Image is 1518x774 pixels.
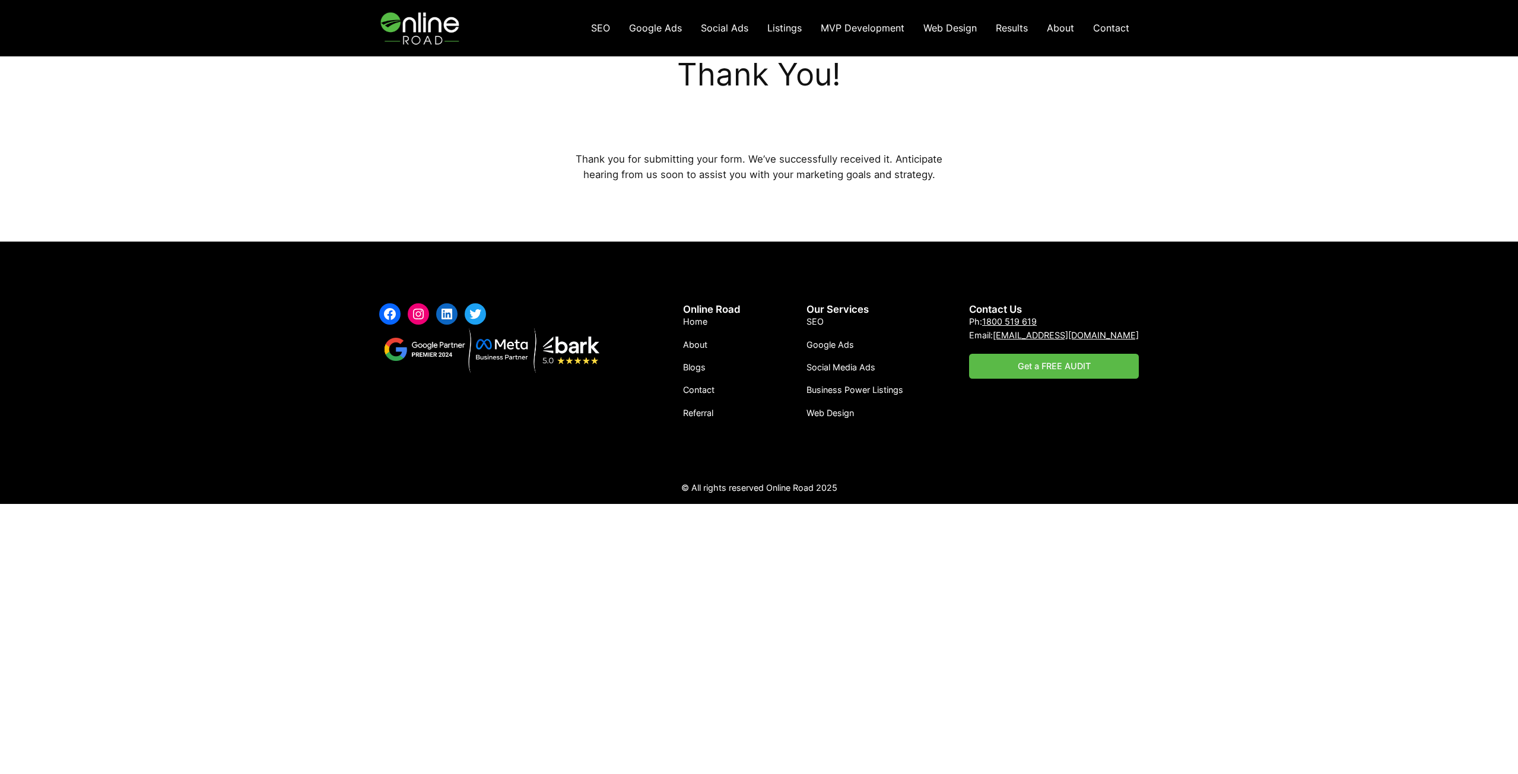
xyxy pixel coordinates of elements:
a: Contact [683,383,714,396]
a: [EMAIL_ADDRESS][DOMAIN_NAME] [993,330,1139,340]
h2: Online Road [683,303,741,315]
nav: Footer navigation [683,315,714,420]
span: About [1047,22,1074,34]
span: Web Design [923,22,977,34]
span: Contact [683,385,714,395]
a: Google Ads [620,16,691,40]
nav: Navigation [582,16,1139,40]
a: Business Power Listings [806,383,903,396]
h2: Contact Us [969,303,1139,315]
span: Social Ads [701,22,748,34]
p: Email: [969,329,1139,342]
a: MVP Development [811,16,914,40]
span: Contact [1093,22,1129,34]
span: SEO [591,22,610,34]
span: Web Design [806,408,854,418]
span: Results [996,22,1028,34]
nav: Footer navigation 2 [806,315,903,420]
span: Blogs [683,362,706,372]
span: MVP Development [821,22,904,34]
p: Thank you for submitting your form. We’ve successfully received it. Anticipate hearing from us so... [575,151,943,182]
a: Referral [683,407,713,420]
span: SEO [806,316,824,326]
a: About [1037,16,1084,40]
span: Referral [683,408,713,418]
p: © All rights reserved Online Road 2025 [379,481,1139,494]
span: Google Ads [806,340,854,350]
a: Contact [1084,16,1139,40]
a: SEO [582,16,620,40]
a: Web Design [806,407,854,420]
a: Google Ads [806,338,854,351]
h1: Thank You! [575,56,943,92]
span: Business Power Listings [806,385,903,395]
a: Results [986,16,1037,40]
p: Ph: [969,315,1139,328]
a: 1800 519 619 [982,316,1037,326]
span: Social Media Ads [806,362,875,372]
a: Web Design [914,16,986,40]
a: About [683,338,707,351]
a: Social Ads [691,16,758,40]
span: Listings [767,22,802,34]
a: Home [683,315,707,328]
a: Social Media Ads [806,361,875,374]
a: SEO [806,315,824,328]
h2: Our Services [806,303,903,315]
span: About [683,340,707,350]
span: Google Ads [629,22,682,34]
a: Get a FREE AUDIT [969,354,1139,379]
a: Listings [758,16,811,40]
a: Blogs [683,361,706,374]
